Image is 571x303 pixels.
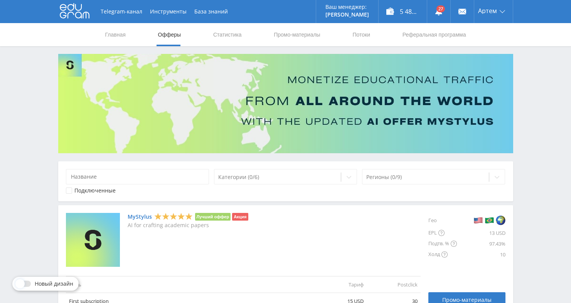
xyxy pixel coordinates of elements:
td: Цель [66,276,313,293]
span: Промо-материалы [442,297,492,303]
div: Подтв. % [428,238,457,249]
a: Потоки [352,23,371,46]
a: Реферальная программа [402,23,467,46]
div: 5 Stars [154,213,193,221]
div: EPL [428,228,457,238]
td: Тариф [313,276,367,293]
div: Гео [428,213,457,228]
span: Артем [478,8,497,14]
p: AI for crafting academic papers [128,222,248,228]
img: Banner [58,54,513,153]
td: Postclick [367,276,421,293]
div: Подключенные [74,187,116,194]
a: Статистика [212,23,243,46]
div: 13 USD [457,228,505,238]
p: [PERSON_NAME] [325,12,369,18]
a: Офферы [157,23,182,46]
div: 10 [457,249,505,260]
li: Акция [232,213,248,221]
a: Главная [104,23,126,46]
p: Ваш менеджер: [325,4,369,10]
div: Холд [428,249,457,260]
li: Лучший оффер [195,213,231,221]
a: Промо-материалы [273,23,321,46]
img: MyStylus [66,213,120,267]
input: Название [66,169,209,184]
span: Новый дизайн [35,281,73,287]
a: MyStylus [128,214,152,220]
div: 97.43% [457,238,505,249]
